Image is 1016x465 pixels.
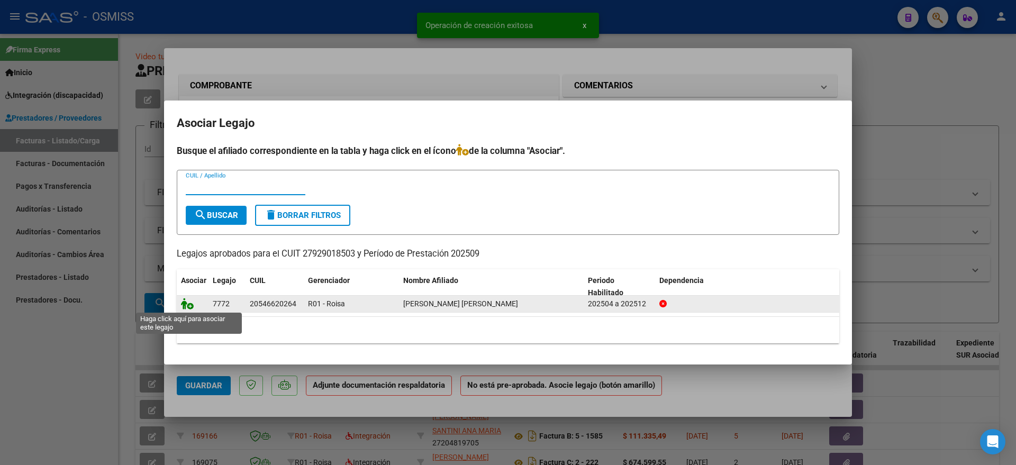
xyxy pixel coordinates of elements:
span: Nombre Afiliado [403,276,458,285]
span: R01 - Roisa [308,299,345,308]
div: 1 registros [177,317,839,343]
mat-icon: delete [265,208,277,221]
div: 202504 a 202512 [588,298,651,310]
div: Open Intercom Messenger [980,429,1005,454]
datatable-header-cell: Asociar [177,269,208,304]
datatable-header-cell: Legajo [208,269,246,304]
span: 7772 [213,299,230,308]
span: Buscar [194,211,238,220]
span: Legajo [213,276,236,285]
h4: Busque el afiliado correspondiente en la tabla y haga click en el ícono de la columna "Asociar". [177,144,839,158]
span: Periodo Habilitado [588,276,623,297]
datatable-header-cell: Gerenciador [304,269,399,304]
datatable-header-cell: Periodo Habilitado [584,269,655,304]
span: Gerenciador [308,276,350,285]
div: 20546620264 [250,298,296,310]
h2: Asociar Legajo [177,113,839,133]
button: Borrar Filtros [255,205,350,226]
datatable-header-cell: Dependencia [655,269,840,304]
datatable-header-cell: CUIL [246,269,304,304]
span: CUIL [250,276,266,285]
span: RAMOS CRIÑOLO ALEXIS EMILIANO [403,299,518,308]
p: Legajos aprobados para el CUIT 27929018503 y Período de Prestación 202509 [177,248,839,261]
mat-icon: search [194,208,207,221]
button: Buscar [186,206,247,225]
datatable-header-cell: Nombre Afiliado [399,269,584,304]
span: Borrar Filtros [265,211,341,220]
span: Dependencia [659,276,704,285]
span: Asociar [181,276,206,285]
